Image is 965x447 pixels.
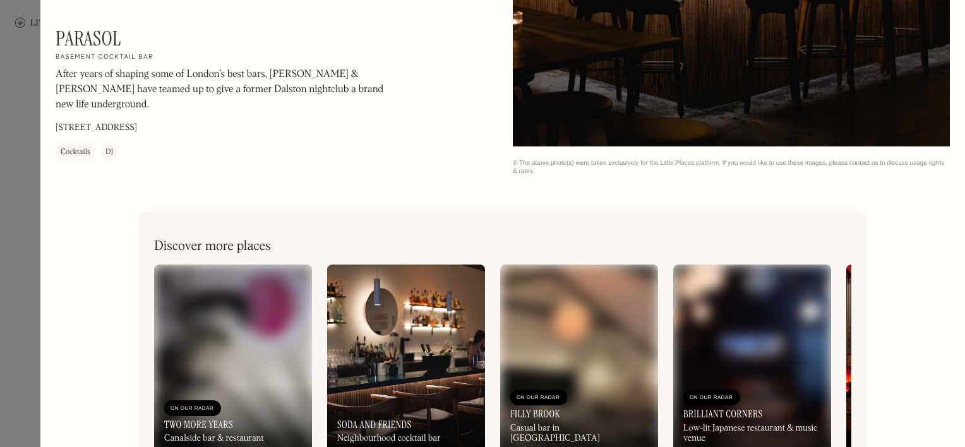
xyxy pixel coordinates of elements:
[105,146,113,158] div: DJ
[56,27,121,51] h1: Parasol
[690,391,734,404] div: On Our Radar
[56,53,153,62] h2: Basement cocktail bar
[171,402,215,415] div: On Our Radar
[154,239,271,254] h2: Discover more places
[56,67,397,112] p: After years of shaping some of London’s best bars, [PERSON_NAME] & [PERSON_NAME] have teamed up t...
[61,146,90,158] div: Cocktails
[164,419,233,431] h3: Two More Years
[683,423,821,444] div: Low-lit Japanese restaurant & music venue
[510,408,560,420] h3: Filly Brook
[164,433,264,444] div: Canalside bar & restaurant
[683,408,763,420] h3: Brilliant Corners
[56,121,137,134] p: [STREET_ADDRESS]
[337,419,412,431] h3: Soda and Friends
[510,423,648,444] div: Casual bar in [GEOGRAPHIC_DATA]
[513,159,950,176] div: © The above photo(s) were taken exclusively for the Little Places platform. If you would like to ...
[517,391,561,404] div: On Our Radar
[337,433,441,444] div: Neighbourhood cocktail bar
